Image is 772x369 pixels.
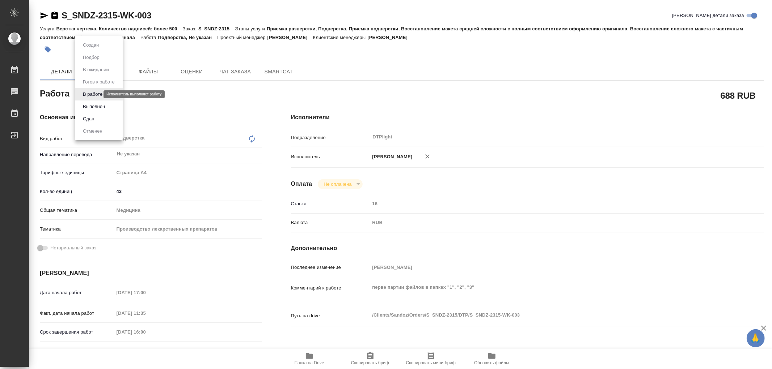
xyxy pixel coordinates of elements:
button: Отменен [81,127,105,135]
button: В ожидании [81,66,111,74]
button: Создан [81,41,101,49]
button: Сдан [81,115,96,123]
button: В работе [81,90,105,98]
button: Подбор [81,53,102,61]
button: Готов к работе [81,78,117,86]
button: Выполнен [81,103,107,111]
